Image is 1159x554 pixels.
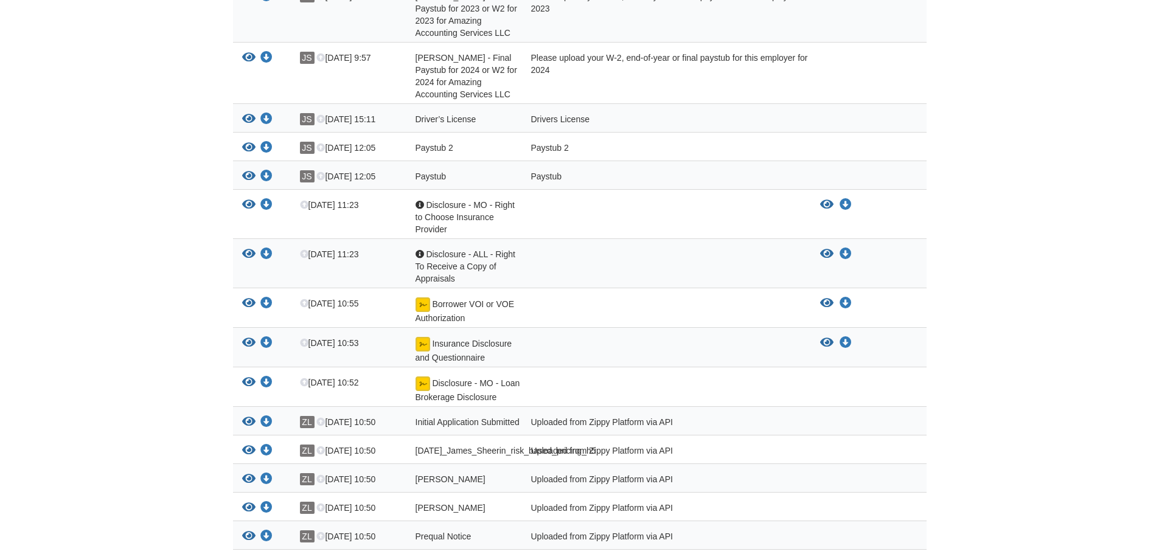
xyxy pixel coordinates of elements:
span: JS [300,52,315,64]
img: Document fully signed [416,376,430,391]
span: [DATE] 10:50 [316,474,375,484]
div: Drivers License [522,113,811,129]
button: View James_Sheerin_credit_authorization [242,473,256,486]
a: Download Driver’s License [260,115,273,125]
div: Uploaded from Zippy Platform via API [522,502,811,518]
div: Uploaded from Zippy Platform via API [522,473,811,489]
button: View Disclosure - MO - Right to Choose Insurance Provider [820,199,834,211]
span: ZL [300,502,315,514]
span: Disclosure - MO - Loan Brokerage Disclosure [416,378,520,402]
span: Paystub [416,171,447,181]
button: View 09-17-2025_James_Sheerin_risk_based_pricing_h5 [242,445,256,457]
a: Download Paystub 2 [260,144,273,153]
a: Download Insurance Disclosure and Questionnaire [260,339,273,348]
button: View Borrower VOI or VOE Authorization [242,297,256,310]
span: [DATE] 11:23 [300,200,359,210]
a: Download James Sheerin - Final Paystub for 2024 or W2 for 2024 for Amazing Accounting Services LLC [260,54,273,63]
button: View Prequal Notice [242,530,256,543]
a: Download Borrower VOI or VOE Authorization [260,299,273,309]
button: View Disclosure - MO - Right to Choose Insurance Provider [242,199,256,212]
a: Download James_Sheerin_esign_consent [260,504,273,513]
button: View Disclosure - ALL - Right To Receive a Copy of Appraisals [242,248,256,261]
span: [DATE] 10:50 [316,446,375,455]
a: Download Disclosure - ALL - Right To Receive a Copy of Appraisals [260,250,273,260]
span: [DATE] 11:23 [300,249,359,259]
button: View Insurance Disclosure and Questionnaire [820,337,834,349]
span: ZL [300,445,315,457]
span: ZL [300,473,315,485]
a: Download Insurance Disclosure and Questionnaire [840,338,852,348]
a: Download Initial Application Submitted [260,418,273,428]
div: Uploaded from Zippy Platform via API [522,530,811,546]
button: View Paystub [242,170,256,183]
span: [DATE] 12:05 [316,171,375,181]
a: Download Disclosure - ALL - Right To Receive a Copy of Appraisals [840,249,852,259]
span: ZL [300,416,315,428]
img: Document fully signed [416,337,430,351]
span: ZL [300,530,315,542]
a: Download Paystub [260,172,273,182]
button: View Disclosure - MO - Loan Brokerage Disclosure [242,376,256,389]
span: Disclosure - MO - Right to Choose Insurance Provider [416,200,515,234]
button: View Disclosure - ALL - Right To Receive a Copy of Appraisals [820,248,834,260]
button: View Initial Application Submitted [242,416,256,429]
span: Prequal Notice [416,531,472,541]
a: Download James_Sheerin_credit_authorization [260,475,273,485]
a: Download Disclosure - MO - Right to Choose Insurance Provider [260,201,273,210]
a: Download Disclosure - MO - Right to Choose Insurance Provider [840,200,852,210]
span: [DATE] 9:57 [316,53,371,63]
span: Paystub 2 [416,143,453,153]
span: [PERSON_NAME] - Final Paystub for 2024 or W2 for 2024 for Amazing Accounting Services LLC [416,53,517,99]
div: Please upload your W-2, end-of-year or final paystub for this employer for 2024 [522,52,811,100]
span: [DATE] 15:11 [316,114,375,124]
button: View Driver’s License [242,113,256,126]
span: Driver’s License [416,114,476,124]
button: View Borrower VOI or VOE Authorization [820,297,834,310]
span: JS [300,170,315,182]
button: View James_Sheerin_esign_consent [242,502,256,514]
span: JS [300,113,315,125]
div: Paystub 2 [522,142,811,158]
span: [PERSON_NAME] [416,474,486,484]
span: Disclosure - ALL - Right To Receive a Copy of Appraisals [416,249,515,283]
span: [DATE] 10:55 [300,299,359,308]
a: Download Disclosure - MO - Loan Brokerage Disclosure [260,378,273,388]
span: [DATE] 12:05 [316,143,375,153]
span: [DATE] 10:50 [316,531,375,541]
span: Insurance Disclosure and Questionnaire [416,339,512,362]
div: Uploaded from Zippy Platform via API [522,416,811,432]
button: View Paystub 2 [242,142,256,154]
div: Uploaded from Zippy Platform via API [522,445,811,460]
a: Download Prequal Notice [260,532,273,542]
span: [DATE] 10:53 [300,338,359,348]
span: [PERSON_NAME] [416,503,486,513]
button: View James Sheerin - Final Paystub for 2024 or W2 for 2024 for Amazing Accounting Services LLC [242,52,256,64]
span: Borrower VOI or VOE Authorization [416,299,514,323]
span: [DATE]_James_Sheerin_risk_based_pricing_h5 [416,446,596,455]
span: Initial Application Submitted [416,417,520,427]
div: Paystub [522,170,811,186]
button: View Insurance Disclosure and Questionnaire [242,337,256,350]
span: [DATE] 10:50 [316,503,375,513]
span: JS [300,142,315,154]
a: Download Borrower VOI or VOE Authorization [840,299,852,308]
span: [DATE] 10:50 [316,417,375,427]
span: [DATE] 10:52 [300,378,359,387]
img: Document fully signed [416,297,430,312]
a: Download 09-17-2025_James_Sheerin_risk_based_pricing_h5 [260,446,273,456]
